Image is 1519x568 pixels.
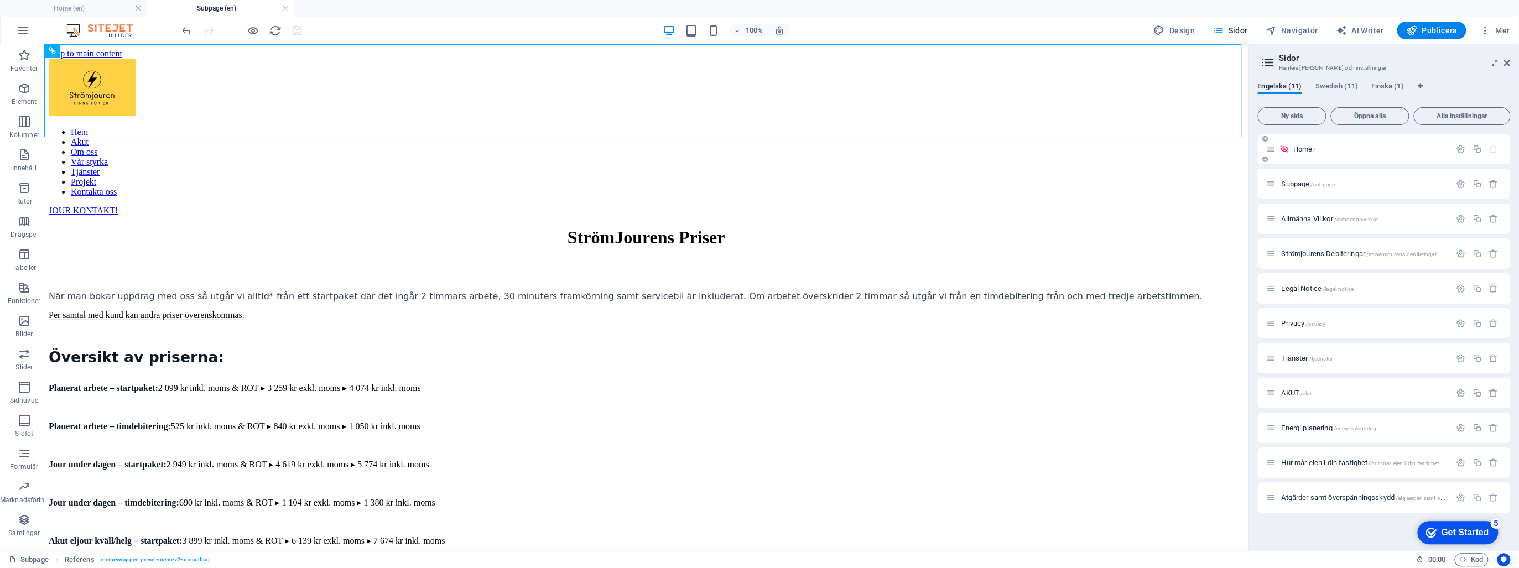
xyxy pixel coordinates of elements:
p: Tabeller [12,263,36,272]
span: Navigatör [1265,25,1318,36]
button: Publicera [1397,22,1466,39]
div: Inställningar [1456,214,1465,223]
span: Klicka för att välja. Dubbelklicka för att redigera [65,553,95,566]
p: Samlingar [8,529,40,538]
div: 5 [82,2,93,13]
div: Home/ [1289,145,1450,153]
span: Öppna alla [1335,113,1404,119]
div: Duplicera [1472,388,1481,398]
button: Alla inställningar [1413,107,1510,125]
h2: Sidor [1279,53,1510,63]
span: /subpage [1310,181,1335,187]
button: Design [1149,22,1199,39]
span: Mer [1479,25,1510,36]
div: Radera [1489,423,1498,432]
span: Klicka för att öppna sida [1281,389,1313,397]
div: Språkflikar [1257,82,1510,103]
div: Energi planering/energi-planering [1278,424,1450,431]
i: Justera zoomnivån automatiskt vid storleksändring för att passa vald enhet. [774,25,784,35]
span: /hur-mar-elen-i-din-fastighet [1369,460,1439,466]
p: Slider [15,363,33,372]
h6: 100% [746,24,763,37]
div: Inställningar [1456,493,1465,502]
div: Strömjourens Debiteringar/stroemjourens-debiteringar [1278,250,1450,257]
span: Klicka för att öppna sida [1281,354,1333,362]
div: Allmänna Villkor/allmaenna-villkor [1278,215,1450,222]
div: Inställningar [1456,249,1465,258]
div: Inställningar [1456,179,1465,189]
span: : [1435,555,1437,564]
div: Radera [1489,353,1498,363]
span: Swedish (11) [1315,80,1357,95]
p: Sidhuvud [10,396,39,405]
span: Klicka för att öppna sida [1281,493,1492,502]
div: Get Started [33,12,80,22]
div: Legal Notice/legal-notice [1278,285,1450,292]
button: undo [180,24,193,37]
span: Kod [1459,553,1483,566]
div: Åtgärder samt överspänningsskydd/atgaerder-samt-oeverspanningsskydd [1278,494,1450,501]
div: Startsidan kan inte raderas [1489,144,1498,154]
span: Finska (1) [1371,80,1403,95]
div: Radera [1489,493,1498,502]
p: Kolumner [9,131,39,139]
div: Duplicera [1472,458,1481,467]
i: Uppdatera sida [269,24,282,37]
div: Radera [1489,319,1498,328]
button: Kod [1454,553,1488,566]
span: Design [1153,25,1195,36]
button: Navigatör [1261,22,1322,39]
p: Bilder [15,330,33,338]
div: Inställningar [1456,423,1465,432]
div: Inställningar [1456,353,1465,363]
button: Usercentrics [1497,553,1510,566]
span: AI Writer [1335,25,1383,36]
span: Ny sida [1262,113,1321,119]
button: Klicka här för att lämna förhandsvisningsläge och fortsätta redigera [246,24,259,37]
span: Klicka för att öppna sida [1293,145,1315,153]
nav: breadcrumb [65,553,210,566]
p: Formulär [10,462,38,471]
div: Radera [1489,179,1498,189]
span: /legal-notice [1323,286,1354,292]
span: Klicka för att öppna sida [1281,458,1439,467]
a: Klicka för att avbryta val. Dubbelklicka för att öppna sidor [9,553,49,566]
h4: Subpage (en) [147,2,294,14]
span: Publicera [1406,25,1457,36]
button: AI Writer [1331,22,1388,39]
span: 00 00 [1428,553,1445,566]
div: Radera [1489,284,1498,293]
div: Duplicera [1472,353,1481,363]
button: Öppna alla [1330,107,1409,125]
span: Klicka för att öppna sida [1281,249,1436,258]
div: Inställningar [1456,458,1465,467]
h6: Sessionstid [1416,553,1445,566]
a: Skip to main content [4,4,78,14]
span: Klicka för att öppna sida [1281,424,1376,432]
span: Klicka för att öppna sida [1281,319,1325,327]
div: Duplicera [1472,284,1481,293]
div: Duplicera [1472,493,1481,502]
span: /energi-planering [1333,425,1376,431]
span: /allmaenna-villkor [1334,216,1378,222]
div: Radera [1489,458,1498,467]
div: Tjänster/tjaenster [1278,355,1450,362]
div: Inställningar [1456,388,1465,398]
span: Klicka för att öppna sida [1281,284,1353,293]
span: /tjaenster [1309,356,1332,362]
div: Radera [1489,214,1498,223]
span: / [1313,147,1315,153]
button: Mer [1475,22,1514,39]
div: Duplicera [1472,319,1481,328]
div: Duplicera [1472,249,1481,258]
div: Get Started 5 items remaining, 0% complete [9,6,90,29]
p: Innehåll [12,164,37,173]
p: Favoriter [11,64,38,73]
h3: Hantera [PERSON_NAME] och inställningar [1279,63,1488,73]
span: Alla inställningar [1418,113,1505,119]
div: Duplicera [1472,179,1481,189]
span: . menu-wrapper .preset-menu-v2-consulting [99,553,210,566]
button: reload [268,24,282,37]
p: Dragspel [11,230,38,239]
div: Radera [1489,249,1498,258]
